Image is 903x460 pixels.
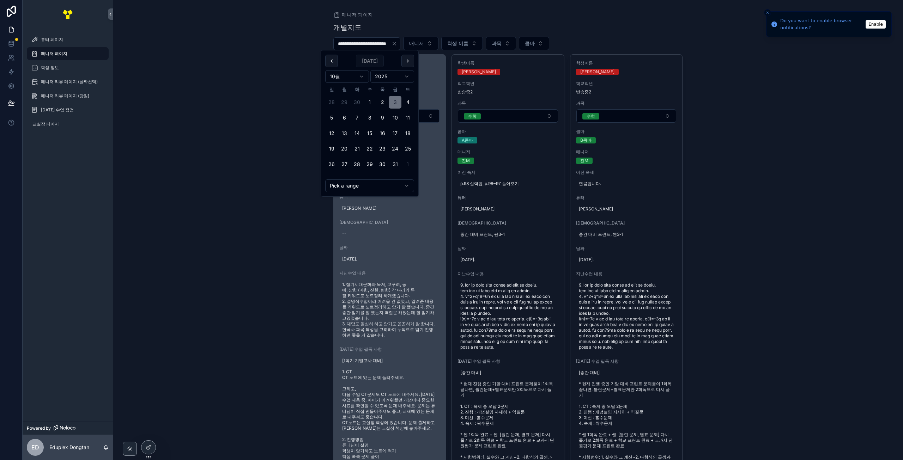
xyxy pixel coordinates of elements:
[460,257,556,263] span: [DATE].
[351,158,363,171] button: 2025년 10월 28일 화요일
[27,47,109,60] a: 매니저 페이지
[457,149,558,155] span: 매니저
[41,65,59,70] span: 학생 정보
[376,111,389,124] button: 2025년 10월 9일 목요일
[462,158,470,164] div: 진M
[401,158,414,171] button: 2025년 11월 1일 토요일
[457,170,558,175] span: 이전 숙제
[325,179,414,192] button: Relative time
[333,11,373,18] a: 매니저 페이지
[580,137,592,143] div: B콤마
[576,60,677,66] span: 학생이름
[764,9,771,16] button: Close toast
[31,443,39,452] span: ED
[27,75,109,88] a: 매니저 리뷰 페이지 (날짜선택)
[457,81,558,86] span: 학교학년
[457,129,558,134] span: 콤마
[587,113,595,119] div: 수학
[339,270,440,276] span: 지난수업 내용
[339,346,440,352] span: [DATE] 수업 필독 사항
[351,86,363,93] th: 화요일
[457,89,558,95] span: 반송중2
[462,69,496,75] div: [PERSON_NAME]
[468,113,477,119] div: 수학
[576,220,677,226] span: [DEMOGRAPHIC_DATA]
[338,96,351,109] button: 2025년 9월 29일 월요일
[325,127,338,140] button: 2025년 10월 12일 일요일
[460,282,556,350] span: 9. lor ip dolo sita conse ad elit se doeiu. tem inc ut labo etd m aliq en admin. 4. v^2+q^8=6n ex...
[579,282,674,350] span: 9. lor ip dolo sita conse ad elit se doeiu. tem inc ut labo etd m aliq en admin. 4. v^2+q^8=6n ex...
[492,40,502,47] span: 과목
[457,358,558,364] span: [DATE] 수업 필독 사항
[780,17,863,31] div: Do you want to enable browser notifications?
[376,96,389,109] button: 2025년 10월 2일 목요일
[325,86,414,171] table: 10월 2025
[460,232,556,237] span: 중간 대비 프린트, 쎈3-1
[351,111,363,124] button: 2025년 10월 7일 화요일
[401,127,414,140] button: 2025년 10월 18일 토요일
[576,271,677,277] span: 지난수업 내용
[27,90,109,102] a: 매니저 리뷰 페이지 (당일)
[27,425,51,431] span: Powered by
[339,194,440,200] span: 튜터
[27,61,109,74] a: 학생 정보
[342,231,346,237] div: --
[339,220,440,225] span: [DEMOGRAPHIC_DATA]
[325,158,338,171] button: 2025년 10월 26일 일요일
[342,11,373,18] span: 매니저 페이지
[576,100,677,106] span: 과목
[338,111,351,124] button: 2025년 10월 6일 월요일
[389,111,401,124] button: 2025년 10월 10일 금요일
[342,282,437,338] span: 1. 철기시대문화와 옥저, 고구려, 동예, 삼한 (마한, 진한, 변한) 각 나라의 특징 키워드로 노트정리 하개했습니다. 2. 설명식수업이라 어려울 건 없었고, 알려준 내용들 ...
[457,60,558,66] span: 학생이름
[325,86,338,93] th: 일요일
[579,232,674,237] span: 중간 대비 프린트, 쎈3-1
[325,142,338,155] button: 2025년 10월 19일 일요일
[576,129,677,134] span: 콤마
[62,8,73,20] img: App logo
[579,181,674,186] span: 연콤입니다.
[32,121,59,127] span: 교실장 페이지
[389,158,401,171] button: 2025년 10월 31일 금요일
[401,142,414,155] button: 2025년 10월 25일 토요일
[525,40,535,47] span: 콤마
[457,100,558,106] span: 과목
[376,127,389,140] button: 2025년 10월 16일 목요일
[363,96,376,109] button: 2025년 10월 1일 수요일
[342,206,437,211] span: [PERSON_NAME]
[389,86,401,93] th: 금요일
[486,37,516,50] button: Select Button
[866,20,886,29] button: Enable
[376,86,389,93] th: 목요일
[441,37,483,50] button: Select Button
[41,51,67,56] span: 매니저 페이지
[389,142,401,155] button: 2025년 10월 24일 금요일
[462,137,473,143] div: A콤마
[325,96,338,109] button: 2025년 9월 28일 일요일
[576,81,677,86] span: 학교학년
[351,127,363,140] button: 2025년 10월 14일 화요일
[363,86,376,93] th: 수요일
[376,142,389,155] button: 2025년 10월 23일 목요일
[457,271,558,277] span: 지난수업 내용
[401,111,414,124] button: 2025년 10월 11일 토요일
[392,41,400,47] button: Clear
[579,206,674,212] span: [PERSON_NAME]
[49,444,89,451] p: Eduplex Dongtan
[23,28,113,140] div: scrollable content
[338,158,351,171] button: 2025년 10월 27일 월요일
[576,195,677,201] span: 튜터
[333,23,362,32] h1: 개별지도
[576,246,677,251] span: 날짜
[457,220,558,226] span: [DEMOGRAPHIC_DATA]
[363,158,376,171] button: 2025년 10월 29일 수요일
[460,181,556,186] span: p.93 실력업, p.96~97 풀어오기
[338,127,351,140] button: 2025년 10월 13일 월요일
[41,37,63,42] span: 튜터 페이지
[339,245,440,251] span: 날짜
[576,149,677,155] span: 매니저
[458,109,558,123] button: Select Button
[389,127,401,140] button: 2025년 10월 17일 금요일
[338,142,351,155] button: 2025년 10월 20일 월요일
[363,127,376,140] button: 2025년 10월 15일 수요일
